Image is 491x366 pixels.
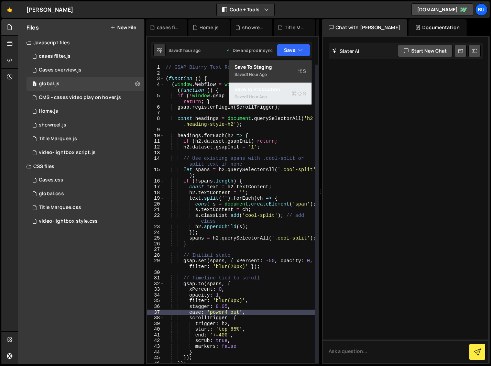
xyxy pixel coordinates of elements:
[147,93,164,104] div: 5
[147,235,164,241] div: 25
[147,224,164,230] div: 23
[147,104,164,110] div: 6
[147,144,164,150] div: 12
[147,82,164,93] div: 4
[147,304,164,310] div: 36
[234,93,306,101] div: Saved
[147,213,164,224] div: 22
[39,204,81,211] div: Title Marquee.css
[147,270,164,276] div: 30
[26,63,147,77] div: Cases overview.js
[26,5,73,14] div: [PERSON_NAME]
[147,207,164,213] div: 21
[277,44,310,56] button: Save
[475,3,488,16] a: Bu
[39,108,58,114] div: Home.js
[39,122,66,128] div: showreel.js
[147,310,164,315] div: 37
[242,24,264,31] div: showreel.js
[147,344,164,350] div: 43
[147,315,164,321] div: 38
[147,184,164,190] div: 17
[247,71,267,77] div: 1 hour ago
[147,281,164,287] div: 32
[26,132,147,146] div: 16080/43931.js
[147,298,164,304] div: 35
[147,167,164,178] div: 15
[147,133,164,139] div: 10
[39,53,70,59] div: cases filter.js
[147,201,164,207] div: 20
[147,196,164,201] div: 19
[157,24,179,31] div: cases filter.js
[39,149,96,156] div: video-lightbox script.js
[147,70,164,76] div: 2
[147,247,164,253] div: 27
[26,91,147,104] div: 16080/43141.js
[229,60,312,82] button: Save to StagingS Saved1 hour ago
[147,178,164,184] div: 16
[147,241,164,247] div: 26
[18,159,144,173] div: CSS files
[297,68,306,75] span: S
[332,48,360,54] h2: Slater AI
[147,110,164,116] div: 7
[147,287,164,292] div: 33
[26,118,147,132] div: 16080/43137.js
[147,156,164,167] div: 14
[39,67,81,73] div: Cases overview.js
[147,258,164,269] div: 29
[147,230,164,236] div: 24
[147,76,164,82] div: 3
[147,127,164,133] div: 9
[292,90,306,97] span: S
[1,1,18,18] a: 🤙
[226,47,273,53] div: Dev and prod in sync
[147,190,164,196] div: 18
[26,104,147,118] div: 16080/43136.js
[26,146,147,159] div: 16080/43926.js
[247,94,267,100] div: 1 hour ago
[229,82,312,105] button: Save to ProductionS Saved1 hour ago
[39,177,63,183] div: Cases.css
[147,275,164,281] div: 31
[398,45,452,57] button: Start new chat
[26,24,39,31] h2: Files
[147,338,164,344] div: 42
[147,332,164,338] div: 41
[285,24,307,31] div: Title Marquee.js
[39,136,77,142] div: Title Marquee.js
[110,25,136,30] button: New File
[147,65,164,70] div: 1
[181,47,201,53] div: 1 hour ago
[147,326,164,332] div: 40
[26,214,144,228] div: 16080/43928.css
[18,36,144,49] div: Javascript files
[26,201,144,214] div: 16080/43930.css
[408,19,467,36] div: Documentation
[39,218,98,224] div: video-lightbox style.css
[26,77,147,91] div: 16080/45708.js
[26,173,144,187] div: 16080/45757.css
[147,253,164,258] div: 28
[39,81,59,87] div: global.js
[147,116,164,127] div: 8
[147,150,164,156] div: 13
[32,82,36,87] span: 1
[168,47,200,53] div: Saved
[234,86,306,93] div: Save to Production
[147,355,164,361] div: 45
[322,19,407,36] div: Chat with [PERSON_NAME]
[234,70,306,79] div: Saved
[199,24,219,31] div: Home.js
[39,191,64,197] div: global.css
[147,292,164,298] div: 34
[26,49,147,63] div: 16080/44245.js
[234,64,306,70] div: Save to Staging
[39,95,121,101] div: CMS - cases video play on hover.js
[147,350,164,355] div: 44
[147,321,164,327] div: 39
[411,3,473,16] a: [DOMAIN_NAME]
[26,187,144,201] div: 16080/46144.css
